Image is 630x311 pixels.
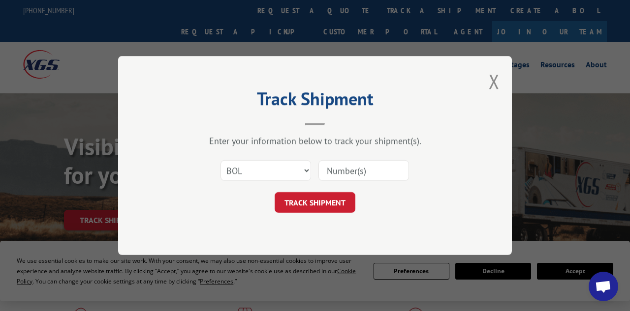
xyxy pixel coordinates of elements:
[167,135,463,146] div: Enter your information below to track your shipment(s).
[589,272,618,301] div: Open chat
[489,68,500,94] button: Close modal
[275,192,355,213] button: TRACK SHIPMENT
[167,92,463,111] h2: Track Shipment
[318,160,409,181] input: Number(s)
